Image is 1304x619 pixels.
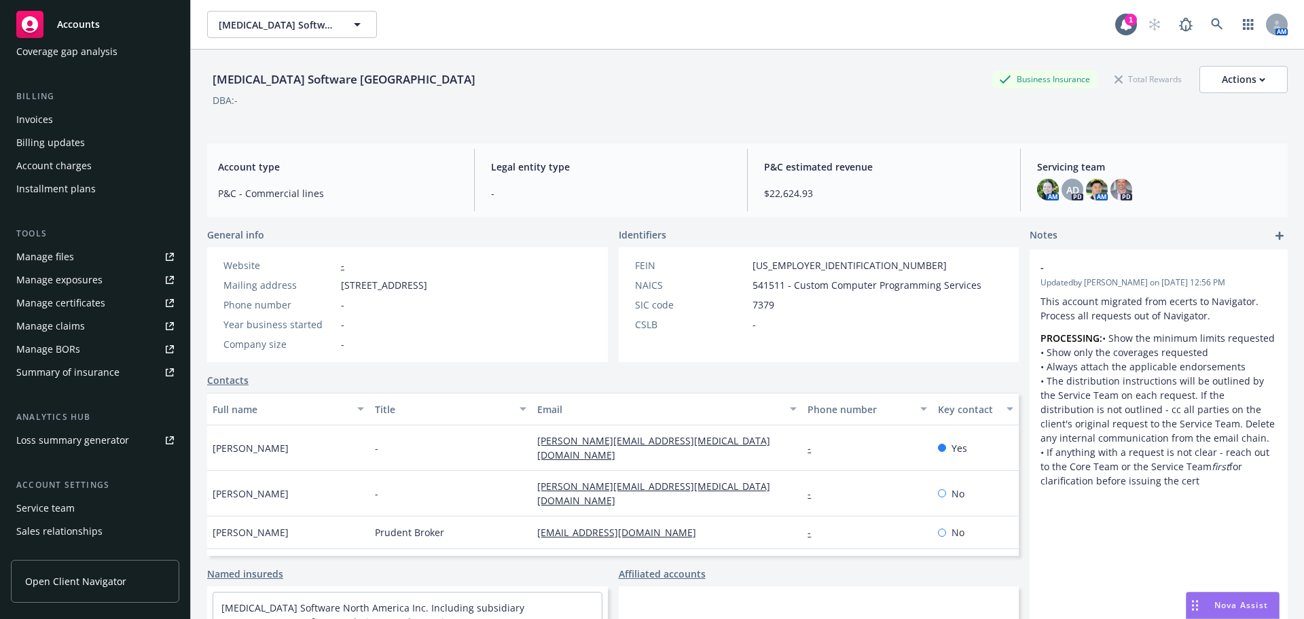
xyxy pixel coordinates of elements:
[16,246,74,268] div: Manage files
[1125,14,1137,26] div: 1
[1172,11,1199,38] a: Report a Bug
[635,258,747,272] div: FEIN
[223,337,336,351] div: Company size
[213,441,289,455] span: [PERSON_NAME]
[1214,599,1268,611] span: Nova Assist
[619,567,706,581] a: Affiliated accounts
[537,526,707,539] a: [EMAIL_ADDRESS][DOMAIN_NAME]
[1186,592,1280,619] button: Nova Assist
[11,227,179,241] div: Tools
[341,337,344,351] span: -
[11,41,179,63] a: Coverage gap analysis
[11,246,179,268] a: Manage files
[11,338,179,360] a: Manage BORs
[992,71,1097,88] div: Business Insurance
[16,429,129,451] div: Loss summary generator
[952,525,964,540] span: No
[932,393,1019,425] button: Key contact
[11,497,179,519] a: Service team
[764,160,1004,174] span: P&C estimated revenue
[1040,294,1277,323] p: This account migrated from ecerts to Navigator. Process all requests out of Navigator.
[213,525,289,540] span: [PERSON_NAME]
[491,186,731,200] span: -
[952,487,964,501] span: No
[635,298,747,312] div: SIC code
[1235,11,1262,38] a: Switch app
[16,315,85,337] div: Manage claims
[213,402,349,417] div: Full name
[375,441,378,455] span: -
[1199,66,1288,93] button: Actions
[635,278,747,292] div: NAICS
[16,544,94,565] div: Related accounts
[537,480,770,507] a: [PERSON_NAME][EMAIL_ADDRESS][MEDICAL_DATA][DOMAIN_NAME]
[1040,260,1242,275] span: -
[341,317,344,332] span: -
[1040,332,1102,344] strong: PROCESSING:
[1040,277,1277,289] span: Updated by [PERSON_NAME] on [DATE] 12:56 PM
[16,361,120,383] div: Summary of insurance
[11,269,179,291] span: Manage exposures
[11,315,179,337] a: Manage claims
[11,109,179,130] a: Invoices
[11,429,179,451] a: Loss summary generator
[207,11,377,38] button: [MEDICAL_DATA] Software [GEOGRAPHIC_DATA]
[11,178,179,200] a: Installment plans
[213,93,238,107] div: DBA: -
[1222,67,1265,92] div: Actions
[808,402,911,417] div: Phone number
[11,132,179,154] a: Billing updates
[537,434,770,461] a: [PERSON_NAME][EMAIL_ADDRESS][MEDICAL_DATA][DOMAIN_NAME]
[808,442,822,455] a: -
[219,18,336,32] span: [MEDICAL_DATA] Software [GEOGRAPHIC_DATA]
[11,155,179,177] a: Account charges
[1141,11,1168,38] a: Start snowing
[11,520,179,542] a: Sales relationships
[16,269,103,291] div: Manage exposures
[16,497,75,519] div: Service team
[341,259,344,272] a: -
[11,5,179,43] a: Accounts
[218,160,458,174] span: Account type
[753,317,756,332] span: -
[16,338,80,360] div: Manage BORs
[1187,593,1203,618] div: Drag to move
[16,178,96,200] div: Installment plans
[223,317,336,332] div: Year business started
[1108,71,1189,88] div: Total Rewards
[223,278,336,292] div: Mailing address
[753,258,947,272] span: [US_EMPLOYER_IDENTIFICATION_NUMBER]
[619,228,666,242] span: Identifiers
[16,132,85,154] div: Billing updates
[1271,228,1288,244] a: add
[532,393,802,425] button: Email
[753,278,981,292] span: 541511 - Custom Computer Programming Services
[1030,249,1288,499] div: -Updatedby [PERSON_NAME] on [DATE] 12:56 PMThis account migrated from ecerts to Navigator. Proces...
[802,393,932,425] button: Phone number
[808,487,822,500] a: -
[11,292,179,314] a: Manage certificates
[1212,460,1229,473] em: first
[375,402,511,417] div: Title
[537,402,782,417] div: Email
[1037,179,1059,200] img: photo
[223,298,336,312] div: Phone number
[635,317,747,332] div: CSLB
[1203,11,1231,38] a: Search
[207,567,283,581] a: Named insureds
[1086,179,1108,200] img: photo
[1110,179,1132,200] img: photo
[11,478,179,492] div: Account settings
[808,526,822,539] a: -
[218,186,458,200] span: P&C - Commercial lines
[1040,331,1277,488] p: • Show the minimum limits requested • Show only the coverages requested • Always attach the appli...
[207,373,249,387] a: Contacts
[207,71,481,88] div: [MEDICAL_DATA] Software [GEOGRAPHIC_DATA]
[1066,183,1079,197] span: AD
[369,393,532,425] button: Title
[375,487,378,501] span: -
[11,361,179,383] a: Summary of insurance
[11,410,179,424] div: Analytics hub
[213,487,289,501] span: [PERSON_NAME]
[25,574,126,588] span: Open Client Navigator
